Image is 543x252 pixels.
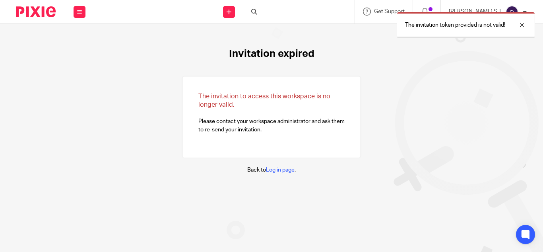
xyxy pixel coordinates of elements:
img: svg%3E [506,6,518,18]
p: The invitation token provided is not valid! [405,21,505,29]
h1: Invitation expired [229,48,314,60]
p: Back to . [247,166,296,174]
span: The invitation to access this workspace is no longer valid. [198,93,330,108]
a: Log in page [266,167,295,173]
img: Pixie [16,6,56,17]
p: Please contact your workspace administrator and ask them to re-send your invitation. [198,92,345,134]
